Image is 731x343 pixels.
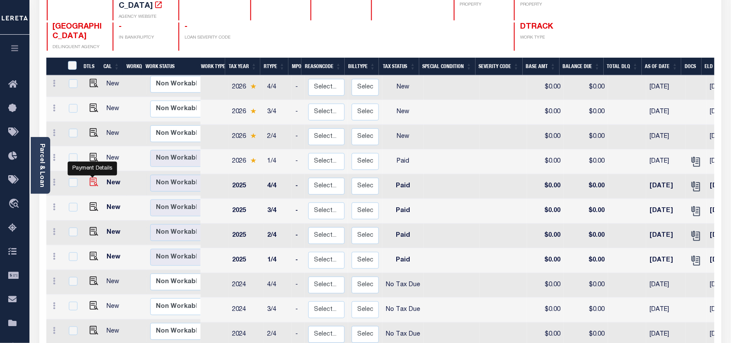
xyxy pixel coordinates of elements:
[197,58,225,75] th: Work Type
[564,248,608,273] td: $0.00
[382,75,424,100] td: New
[292,100,305,125] td: -
[382,224,424,248] td: Paid
[184,23,188,31] span: -
[250,84,256,89] img: Star.svg
[642,58,682,75] th: As of Date: activate to sort column ascending
[292,125,305,150] td: -
[123,58,142,75] th: WorkQ
[53,23,102,40] span: [GEOGRAPHIC_DATA]
[260,58,288,75] th: RType: activate to sort column ascending
[100,58,123,75] th: CAL: activate to sort column ascending
[646,273,686,298] td: [DATE]
[564,224,608,248] td: $0.00
[475,58,523,75] th: Severity Code: activate to sort column ascending
[68,162,117,176] div: Payment Details
[301,58,345,75] th: ReasonCode: activate to sort column ascending
[103,97,127,122] td: New
[527,75,564,100] td: $0.00
[527,248,564,273] td: $0.00
[520,23,553,31] span: DTRACK
[292,75,305,100] td: -
[604,58,642,75] th: Total DLQ: activate to sort column ascending
[229,125,264,150] td: 2026
[523,58,560,75] th: Base Amt: activate to sort column ascending
[564,273,608,298] td: $0.00
[264,248,292,273] td: 1/4
[520,35,569,41] p: WORK TYPE
[292,150,305,174] td: -
[229,248,264,273] td: 2025
[646,298,686,323] td: [DATE]
[527,174,564,199] td: $0.00
[292,224,305,248] td: -
[103,245,127,270] td: New
[264,273,292,298] td: 4/4
[527,273,564,298] td: $0.00
[646,248,686,273] td: [DATE]
[681,58,702,75] th: Docs
[646,199,686,224] td: [DATE]
[264,150,292,174] td: 1/4
[229,199,264,224] td: 2025
[250,133,256,139] img: Star.svg
[382,150,424,174] td: Paid
[382,125,424,150] td: New
[229,273,264,298] td: 2024
[264,298,292,323] td: 3/4
[382,248,424,273] td: Paid
[63,58,81,75] th: &nbsp;
[646,224,686,248] td: [DATE]
[527,298,564,323] td: $0.00
[292,298,305,323] td: -
[382,273,424,298] td: No Tax Due
[382,100,424,125] td: New
[288,58,301,75] th: MPO
[264,174,292,199] td: 4/4
[103,221,127,245] td: New
[646,174,686,199] td: [DATE]
[564,298,608,323] td: $0.00
[564,125,608,150] td: $0.00
[103,295,127,320] td: New
[560,58,604,75] th: Balance Due: activate to sort column ascending
[527,125,564,150] td: $0.00
[225,58,260,75] th: Tax Year: activate to sort column ascending
[646,75,686,100] td: [DATE]
[184,35,239,41] p: LOAN SEVERITY CODE
[646,100,686,125] td: [DATE]
[119,23,122,31] span: -
[564,100,608,125] td: $0.00
[646,150,686,174] td: [DATE]
[103,270,127,295] td: New
[53,44,102,51] p: DELINQUENT AGENCY
[250,108,256,114] img: Star.svg
[419,58,475,75] th: Special Condition: activate to sort column ascending
[382,174,424,199] td: Paid
[527,150,564,174] td: $0.00
[527,199,564,224] td: $0.00
[264,199,292,224] td: 3/4
[264,125,292,150] td: 2/4
[142,58,201,75] th: Work Status
[8,199,22,210] i: travel_explore
[103,196,127,221] td: New
[382,298,424,323] td: No Tax Due
[264,75,292,100] td: 4/4
[80,58,100,75] th: DTLS
[564,199,608,224] td: $0.00
[292,199,305,224] td: -
[229,174,264,199] td: 2025
[527,224,564,248] td: $0.00
[229,298,264,323] td: 2024
[382,199,424,224] td: Paid
[103,72,127,97] td: New
[564,174,608,199] td: $0.00
[264,224,292,248] td: 2/4
[119,14,168,20] p: AGENCY WEBSITE
[119,35,168,41] p: IN BANKRUPTCY
[103,122,127,147] td: New
[103,171,127,196] td: New
[345,58,379,75] th: BillType: activate to sort column ascending
[229,100,264,125] td: 2026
